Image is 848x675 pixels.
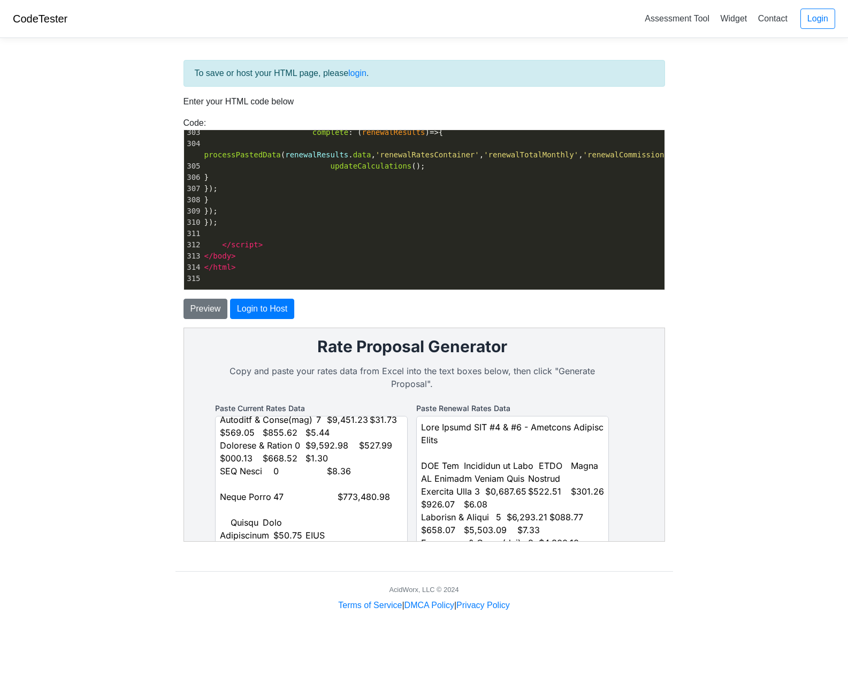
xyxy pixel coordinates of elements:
[184,262,202,273] div: 314
[232,75,425,86] label: Paste Renewal Rates Data
[184,194,202,206] div: 308
[285,150,348,159] span: renewalResults
[204,263,213,271] span: </
[338,601,402,610] a: Terms of Service
[184,127,202,138] div: 303
[754,10,792,27] a: Contact
[231,252,235,260] span: >
[362,128,425,136] span: renewalResults
[184,251,202,262] div: 313
[204,150,281,159] span: processPastedData
[231,263,235,271] span: >
[184,299,228,319] button: Preview
[230,299,294,319] button: Login to Host
[175,117,673,290] div: Code:
[348,69,366,78] a: login
[204,184,218,193] span: });
[456,601,510,610] a: Privacy Policy
[800,9,835,29] a: Login
[258,240,263,249] span: >
[213,252,231,260] span: body
[484,150,578,159] span: 'renewalTotalMonthly'
[204,218,218,226] span: });
[204,195,209,204] span: }
[184,183,202,194] div: 307
[184,217,202,228] div: 310
[13,13,67,25] a: CodeTester
[31,75,224,86] label: Paste Current Rates Data
[716,10,751,27] a: Widget
[404,601,454,610] a: DMCA Policy
[231,240,258,249] span: script
[583,150,700,159] span: 'renewalCommissionsAmount'
[430,128,439,136] span: =>
[222,240,231,249] span: </
[184,172,202,183] div: 306
[331,162,412,170] span: updateCalculations
[31,36,425,62] p: Copy and paste your rates data from Excel into the text boxes below, then click "Generate Proposal".
[204,173,209,181] span: }
[338,599,509,612] div: | |
[184,95,665,108] p: Enter your HTML code below
[184,161,202,172] div: 305
[389,585,459,595] div: AcidWorx, LLC © 2024
[204,252,213,260] span: </
[184,228,202,239] div: 311
[353,150,371,159] span: data
[204,128,444,136] span: : ( ) {
[184,138,202,149] div: 304
[31,9,425,28] h1: Rate Proposal Generator
[312,128,348,136] span: complete
[204,162,425,170] span: ();
[640,10,714,27] a: Assessment Tool
[184,273,202,284] div: 315
[213,263,231,271] span: html
[184,206,202,217] div: 309
[376,150,479,159] span: 'renewalRatesContainer'
[184,239,202,251] div: 312
[204,207,218,215] span: });
[184,60,665,87] div: To save or host your HTML page, please .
